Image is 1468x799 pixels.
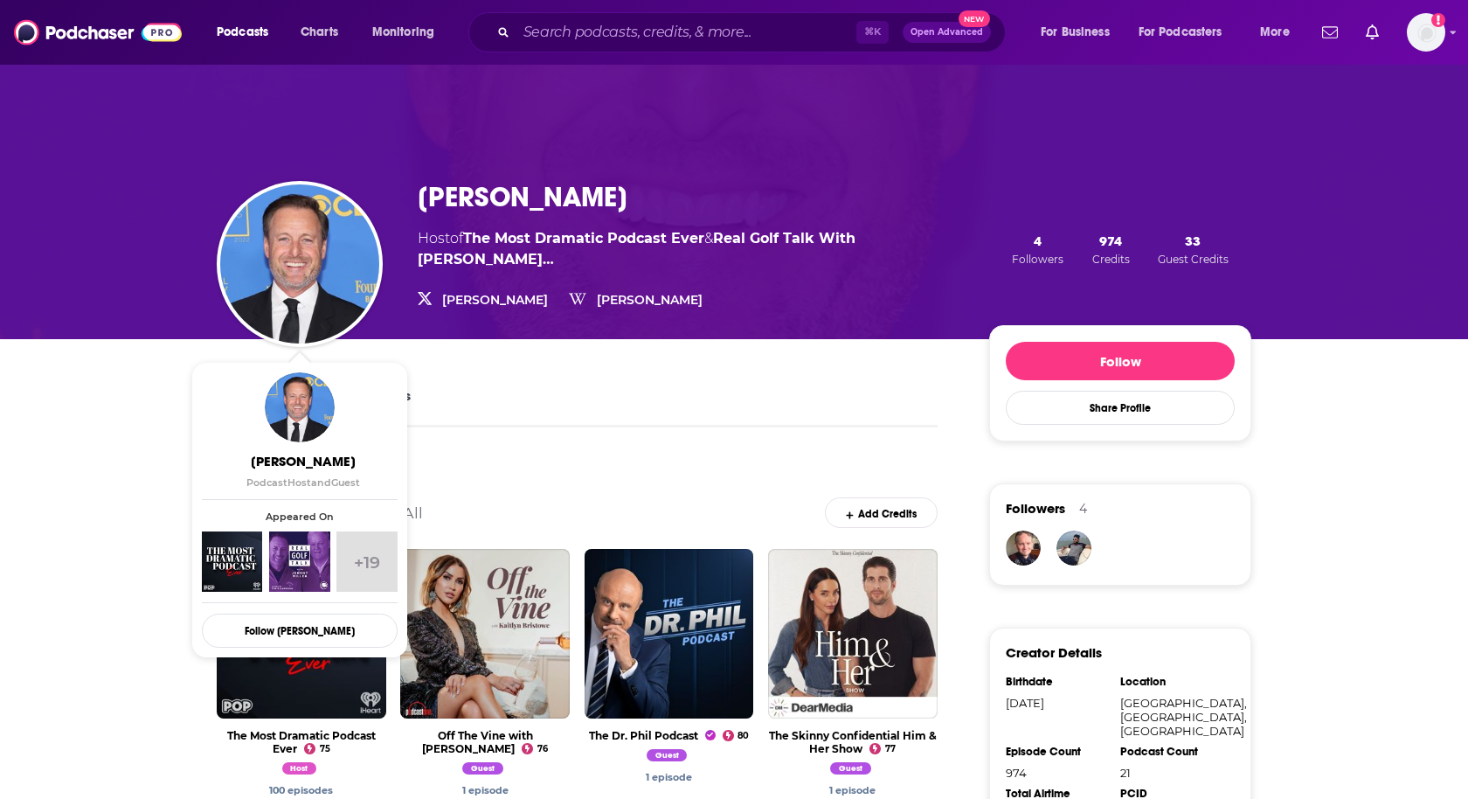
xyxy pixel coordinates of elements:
[1079,501,1087,517] div: 4
[522,743,548,754] a: 76
[1139,20,1222,45] span: For Podcasters
[1006,531,1041,566] img: cbmilne33
[202,511,398,523] span: Appeared On
[418,230,450,247] span: Host
[769,729,937,755] a: The Skinny Confidential Him & Her Show
[422,729,532,755] a: Off The Vine with Kaitlyn Bristowe
[829,784,876,796] a: Chris Harrison
[1006,391,1235,425] button: Share Profile
[1087,232,1135,267] button: 974Credits
[723,730,750,741] a: 80
[360,18,457,46] button: open menu
[597,292,703,308] a: [PERSON_NAME]
[1092,253,1130,266] span: Credits
[282,765,322,777] a: Chris Harrison
[462,762,503,775] span: Guest
[1006,745,1109,759] div: Episode Count
[830,762,871,775] span: Guest
[1006,644,1102,661] h3: Creator Details
[1315,17,1345,47] a: Show notifications dropdown
[911,28,983,37] span: Open Advanced
[959,10,990,27] span: New
[1028,18,1132,46] button: open menu
[885,746,896,753] span: 77
[311,476,331,489] span: and
[462,765,508,777] a: Chris Harrison
[269,784,333,796] a: Chris Harrison
[320,746,330,753] span: 75
[1248,18,1312,46] button: open menu
[301,20,338,45] span: Charts
[450,230,704,247] span: of
[1120,745,1223,759] div: Podcast Count
[1153,232,1234,267] button: 33Guest Credits
[1407,13,1445,52] span: Logged in as heidi.egloff
[830,765,876,777] a: Chris Harrison
[220,184,379,344] img: Chris Harrison
[1006,342,1235,380] button: Follow
[646,771,692,783] a: Chris Harrison
[289,18,349,46] a: Charts
[1099,233,1122,249] span: 974
[372,20,434,45] span: Monitoring
[704,230,713,247] span: &
[1006,696,1109,710] div: [DATE]
[304,743,330,754] a: 75
[463,230,704,247] a: The Most Dramatic Podcast Ever
[1407,13,1445,52] img: User Profile
[336,532,397,592] a: +19
[1006,500,1065,517] span: Followers
[205,453,401,489] a: [PERSON_NAME]PodcastHostandGuest
[442,292,548,308] a: [PERSON_NAME]
[485,12,1022,52] div: Search podcasts, credits, & more...
[246,476,360,489] span: Podcast Host Guest
[516,18,856,46] input: Search podcasts, credits, & more...
[1041,20,1110,45] span: For Business
[647,749,688,761] span: Guest
[418,180,627,214] h1: [PERSON_NAME]
[1185,233,1201,249] span: 33
[202,614,398,648] button: Follow [PERSON_NAME]
[1007,232,1069,267] button: 4Followers
[1006,766,1109,780] div: 974
[1260,20,1290,45] span: More
[737,733,749,740] span: 80
[282,762,317,775] span: Host
[202,532,262,592] img: The Most Dramatic Podcast Ever
[1407,13,1445,52] button: Show profile menu
[1034,233,1042,249] span: 4
[903,22,991,43] button: Open AdvancedNew
[589,729,716,742] a: The Dr. Phil Podcast
[269,532,329,592] img: Real Golf Talk With Johnny Miller
[1431,13,1445,27] svg: Add a profile image
[1006,675,1109,689] div: Birthdate
[1120,766,1223,780] div: 21
[265,372,335,442] img: Chris Harrison
[1359,17,1386,47] a: Show notifications dropdown
[1158,253,1229,266] span: Guest Credits
[227,729,376,755] a: The Most Dramatic Podcast Ever
[869,743,896,754] a: 77
[1120,696,1223,738] div: [GEOGRAPHIC_DATA], [GEOGRAPHIC_DATA], [GEOGRAPHIC_DATA]
[217,20,268,45] span: Podcasts
[205,453,401,469] span: [PERSON_NAME]
[1127,18,1248,46] button: open menu
[14,16,182,49] img: Podchaser - Follow, Share and Rate Podcasts
[462,784,509,796] a: Chris Harrison
[856,21,889,44] span: ⌘ K
[647,752,692,764] a: Chris Harrison
[1056,531,1091,566] img: sohilmerchant
[204,18,291,46] button: open menu
[1012,253,1063,266] span: Followers
[1120,675,1223,689] div: Location
[825,497,938,528] a: Add Credits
